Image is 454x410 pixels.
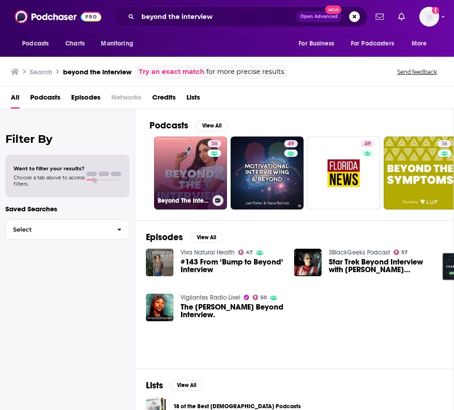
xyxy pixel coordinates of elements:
a: 57 [394,250,408,255]
a: Podcasts [30,90,60,109]
a: 50 [253,295,267,300]
a: 49 [284,140,298,147]
span: Choose a tab above to access filters. [14,174,85,187]
a: 49 [231,137,304,210]
span: 50 [260,296,267,300]
h2: Podcasts [150,120,188,131]
p: Saved Searches [5,205,129,213]
h3: beyond the interview [63,68,132,76]
a: Credits [152,90,176,109]
span: 49 [288,140,294,149]
a: Lists [186,90,200,109]
img: The Tony Beyond Interview. [146,294,173,321]
span: New [325,5,341,14]
span: 47 [246,251,253,255]
span: Want to filter your results? [14,165,85,172]
a: EpisodesView All [146,232,222,243]
a: 38Beyond The Interview [154,137,227,210]
a: ListsView All [146,380,203,391]
button: open menu [292,35,345,52]
h3: Beyond The Interview [158,197,209,205]
h3: Search [30,68,52,76]
a: 47 [238,250,253,255]
span: for more precise results [206,67,284,77]
a: 3BlackGeeks Podcast [329,249,390,256]
button: View All [170,380,203,391]
span: More [412,37,427,50]
svg: Add a profile image [432,7,439,14]
a: 49 [361,140,374,147]
h2: Lists [146,380,163,391]
button: Select [5,219,129,240]
button: open menu [345,35,407,52]
img: Star Trek Beyond Interview with Jason Matthew Smith [294,249,322,276]
h2: Episodes [146,232,183,243]
img: Podchaser - Follow, Share and Rate Podcasts [15,8,101,25]
button: Show profile menu [419,7,439,27]
span: Charts [65,37,85,50]
a: Vigilantes Radio Live! [181,294,240,301]
a: Charts [59,35,90,52]
button: open menu [95,35,145,52]
img: User Profile [419,7,439,27]
a: Viva Natural Health [181,249,235,256]
span: Open Advanced [300,14,338,19]
a: #143 From ‘Bump to Beyond‘ Interview [181,258,283,273]
a: Show notifications dropdown [395,9,409,24]
a: PodcastsView All [150,120,228,131]
button: Open AdvancedNew [296,11,342,22]
a: Show notifications dropdown [372,9,387,24]
a: The Tony Beyond Interview. [181,303,283,319]
span: Star Trek Beyond Interview with [PERSON_NAME] [PERSON_NAME] [329,258,431,273]
a: 38 [208,140,221,147]
button: open menu [16,35,60,52]
button: View All [195,120,228,131]
span: Podcasts [22,37,49,50]
span: Monitoring [101,37,133,50]
div: Search podcasts, credits, & more... [113,6,368,27]
a: 49 [307,137,380,210]
span: The [PERSON_NAME] Beyond Interview. [181,303,283,319]
span: Select [6,227,110,232]
span: 49 [364,140,371,149]
a: Episodes [71,90,100,109]
a: 16 [438,140,451,147]
h2: Filter By [5,132,129,146]
span: Networks [111,90,141,109]
a: Star Trek Beyond Interview with Jason Matthew Smith [329,258,431,273]
button: Send feedback [395,68,440,76]
span: 38 [211,140,218,149]
a: All [11,90,19,109]
span: For Podcasters [351,37,394,50]
span: 57 [401,251,408,255]
span: 16 [441,140,447,149]
button: View All [190,232,222,243]
img: #143 From ‘Bump to Beyond‘ Interview [146,249,173,276]
button: open menu [405,35,438,52]
span: For Business [299,37,334,50]
input: Search podcasts, credits, & more... [138,9,296,24]
a: Try an exact match [139,67,204,77]
span: Logged in as nicole.koremenos [419,7,439,27]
